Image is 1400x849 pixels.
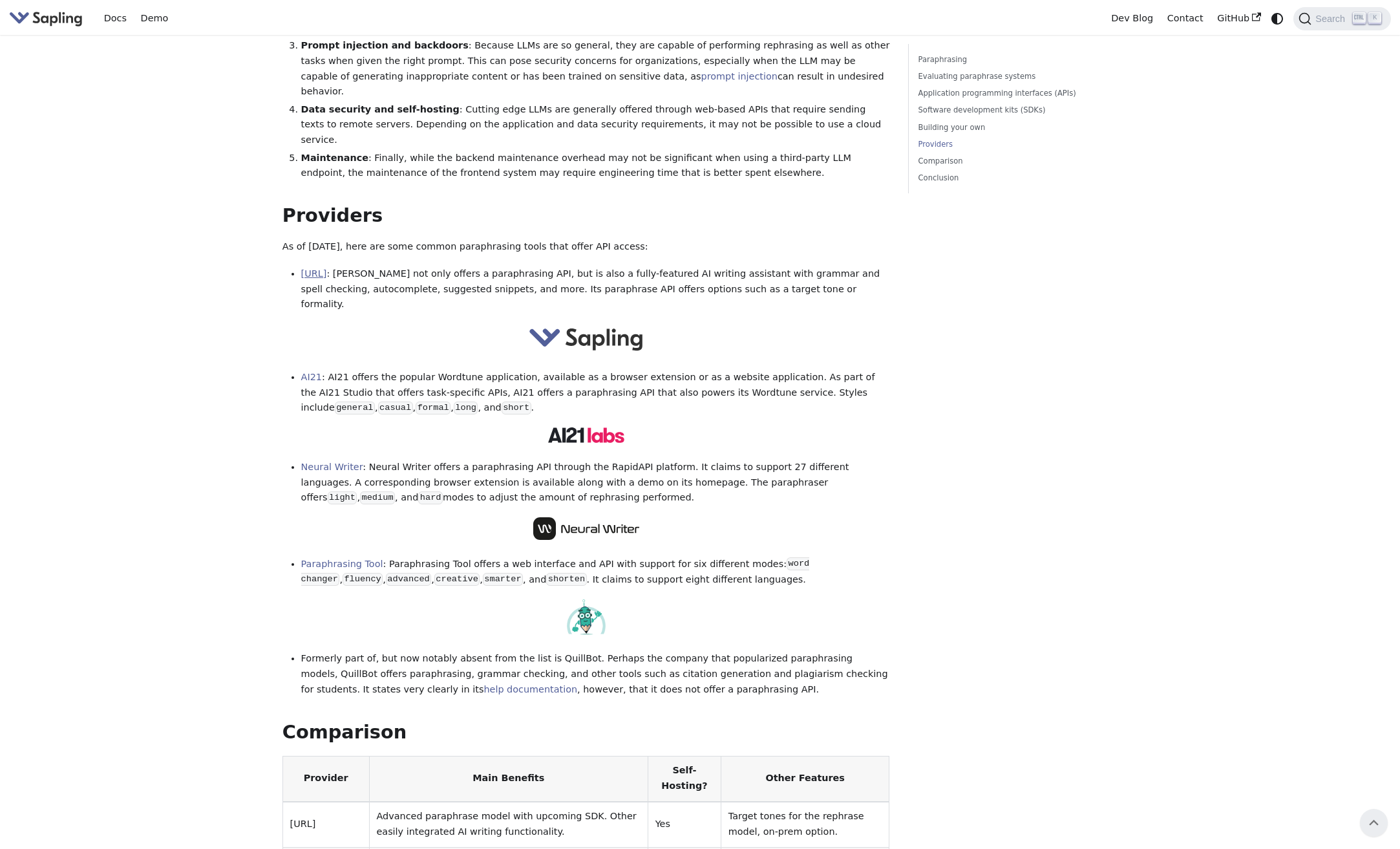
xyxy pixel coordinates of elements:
[701,71,778,81] a: prompt injection
[282,204,890,228] h2: Providers
[97,8,134,28] a: Docs
[9,9,87,28] a: Sapling.ai
[918,155,1094,167] a: Comparison
[721,756,889,802] th: Other Features
[301,370,890,416] li: : AI21 offers the popular Wordtune application, available as a browser extension or as a website ...
[301,38,890,100] li: : Because LLMs are so general, they are capable of performing rephrasing as well as other tasks w...
[502,402,531,414] code: short
[529,324,644,353] img: sapling-logo-horizontal.svg
[546,573,586,586] code: shorten
[282,756,369,802] th: Provider
[918,104,1094,116] a: Software development kits (SDKs)
[9,9,83,28] img: Sapling.ai
[418,491,443,504] code: hard
[918,54,1094,66] a: Paraphrasing
[1210,8,1267,28] a: GitHub
[483,573,523,586] code: smarter
[1293,7,1390,30] button: Search (Ctrl+K)
[483,684,577,694] a: help documentation
[918,138,1094,151] a: Providers
[282,239,890,255] p: As of [DATE], here are some common paraphrasing tools that offer API access:
[335,402,375,414] code: general
[454,402,478,414] code: long
[301,102,890,148] li: : Cutting edge LLMs are generally offered through web-based APIs that require sending texts to re...
[301,460,890,506] li: : Neural Writer offers a paraphrasing API through the RapidAPI platform. It claims to support 27 ...
[301,372,322,382] a: AI21
[386,573,431,586] code: advanced
[378,402,413,414] code: casual
[301,559,383,569] a: Paraphrasing Tool
[1360,809,1388,837] button: Scroll back to top
[301,268,327,279] a: [URL]
[648,756,721,802] th: Self-Hosting?
[134,8,175,28] a: Demo
[567,599,606,635] img: Paraphrasing Tool
[282,802,369,848] td: [URL]
[301,266,890,312] li: : [PERSON_NAME] not only offers a paraphrasing API, but is also a fully-featured AI writing assis...
[301,462,363,472] a: Neural Writer
[301,557,810,586] code: word changer
[282,721,890,744] h2: Comparison
[369,802,648,848] td: Advanced paraphrase model with upcoming SDK. Other easily integrated AI writing functionality.
[648,802,721,848] td: Yes
[547,427,625,443] img: AI21
[721,802,889,848] td: Target tones for the rephrase model, on-prem option.
[301,651,890,697] li: Formerly part of, but now notably absent from the list is QuillBot. Perhaps the company that popu...
[1311,14,1353,24] span: Search
[301,104,460,114] strong: Data security and self-hosting
[416,402,451,414] code: formal
[301,40,469,50] strong: Prompt injection and backdoors
[533,517,639,540] img: Neural Writer
[918,87,1094,100] a: Application programming interfaces (APIs)
[301,153,368,163] strong: Maintenance
[328,491,357,504] code: light
[369,756,648,802] th: Main Benefits
[1368,12,1381,24] kbd: K
[918,172,1094,184] a: Conclusion
[434,573,480,586] code: creative
[1104,8,1160,28] a: Dev Blog
[918,70,1094,83] a: Evaluating paraphrase systems
[301,151,890,182] li: : Finally, while the backend maintenance overhead may not be significant when using a third-party...
[1268,9,1287,28] button: Switch between dark and light mode (currently system mode)
[343,573,383,586] code: fluency
[360,491,395,504] code: medium
[918,122,1094,134] a: Building your own
[301,557,890,588] li: : Paraphrasing Tool offers a web interface and API with support for six different modes: , , , , ...
[1160,8,1211,28] a: Contact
